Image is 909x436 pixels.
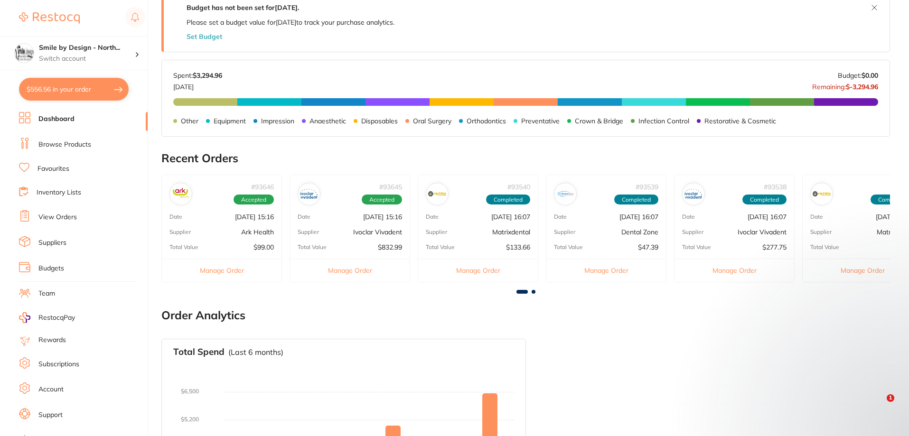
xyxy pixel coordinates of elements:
span: Completed [742,195,787,205]
p: Disposables [361,117,398,125]
p: Total Value [554,244,583,250]
h3: Total Spend [173,347,225,357]
p: Ark Health [241,228,274,236]
img: Ivoclar Vivadent [684,185,703,203]
p: Preventative [521,117,560,125]
p: # 93538 [764,183,787,191]
p: # 93646 [251,183,274,191]
p: Date [682,213,695,220]
a: Team [38,289,55,298]
img: Restocq Logo [19,12,80,24]
p: Supplier [169,229,191,235]
span: Accepted [362,195,402,205]
p: Ivoclar Vivadent [353,228,402,236]
p: Impression [261,117,294,125]
p: Total Value [810,244,839,250]
span: Completed [614,195,658,205]
p: Matrixdental [492,228,530,236]
p: $133.66 [506,243,530,251]
p: # 93539 [636,183,658,191]
img: Matrixdental [813,185,831,203]
p: Anaesthetic [309,117,346,125]
p: Total Value [169,244,198,250]
p: Spent: [173,72,222,79]
p: Supplier [554,229,575,235]
span: 1 [887,394,894,402]
img: Ark Health [172,185,190,203]
button: Set Budget [187,33,222,40]
p: [DATE] 16:07 [619,213,658,221]
img: Smile by Design - North Sydney [15,44,34,63]
p: Crown & Bridge [575,117,623,125]
button: Manage Order [290,259,410,282]
a: Favourites [37,164,69,174]
p: Budget: [838,72,878,79]
p: $277.75 [762,243,787,251]
p: Supplier [298,229,319,235]
img: Matrixdental [428,185,446,203]
p: Other [181,117,198,125]
p: Equipment [214,117,246,125]
p: Supplier [426,229,447,235]
p: Date [298,213,310,220]
a: Budgets [38,264,64,273]
img: RestocqPay [19,312,30,323]
strong: $3,294.96 [193,71,222,80]
p: # 93540 [507,183,530,191]
button: Manage Order [675,259,794,282]
h2: Order Analytics [161,309,890,322]
p: Date [169,213,182,220]
h4: Smile by Design - North Sydney [39,43,135,53]
p: Date [554,213,567,220]
strong: $-3,294.96 [846,83,878,91]
iframe: Intercom live chat [867,394,890,417]
strong: Budget has not been set for [DATE] . [187,3,299,12]
a: RestocqPay [19,312,75,323]
p: Total Value [682,244,711,250]
p: Restorative & Cosmetic [704,117,776,125]
p: Ivoclar Vivadent [738,228,787,236]
p: Dental Zone [621,228,658,236]
p: Remaining: [812,79,878,91]
a: Suppliers [38,238,66,248]
span: Accepted [234,195,274,205]
p: Oral Surgery [413,117,451,125]
p: # 93645 [379,183,402,191]
p: [DATE] 16:07 [748,213,787,221]
img: Ivoclar Vivadent [300,185,318,203]
a: Support [38,410,63,420]
button: Manage Order [418,259,538,282]
a: Rewards [38,335,66,345]
p: $47.39 [638,243,658,251]
p: Supplier [810,229,832,235]
span: RestocqPay [38,313,75,323]
p: [DATE] 15:16 [235,213,274,221]
p: [DATE] [173,79,222,91]
a: Dashboard [38,114,75,124]
a: Account [38,385,64,394]
p: [DATE] 16:07 [491,213,530,221]
p: Please set a budget value for [DATE] to track your purchase analytics. [187,19,394,26]
p: (Last 6 months) [228,348,283,356]
p: Infection Control [638,117,689,125]
p: Date [810,213,823,220]
a: Inventory Lists [37,188,81,197]
button: Manage Order [162,259,281,282]
button: $556.56 in your order [19,78,129,101]
p: [DATE] 15:16 [363,213,402,221]
p: $99.00 [253,243,274,251]
a: Subscriptions [38,360,79,369]
p: Switch account [39,54,135,64]
a: View Orders [38,213,77,222]
p: $832.99 [378,243,402,251]
button: Manage Order [546,259,666,282]
p: Supplier [682,229,703,235]
p: Orthodontics [467,117,506,125]
p: Date [426,213,439,220]
span: Completed [486,195,530,205]
a: Browse Products [38,140,91,149]
h2: Recent Orders [161,152,890,165]
strong: $0.00 [862,71,878,80]
img: Dental Zone [556,185,574,203]
a: Restocq Logo [19,7,80,29]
